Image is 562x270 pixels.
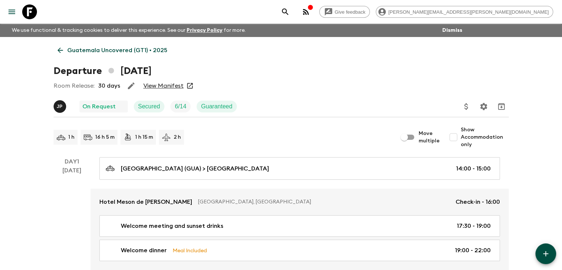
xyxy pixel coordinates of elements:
p: Guaranteed [201,102,232,111]
button: search adventures [278,4,293,19]
button: Settings [476,99,491,114]
span: Show Accommodation only [461,126,509,148]
p: Meal Included [173,246,207,254]
h1: Departure [DATE] [54,64,151,78]
a: View Manifest [143,82,184,90]
p: Hotel Meson de [PERSON_NAME] [99,198,192,206]
div: [DATE] [62,166,81,270]
div: Trip Fill [170,101,191,112]
p: On Request [82,102,116,111]
span: Give feedback [331,9,369,15]
div: Secured [134,101,165,112]
p: We use functional & tracking cookies to deliver this experience. See our for more. [9,24,249,37]
button: Dismiss [440,25,464,36]
p: Welcome dinner [121,246,167,255]
p: [GEOGRAPHIC_DATA] (GUA) > [GEOGRAPHIC_DATA] [121,164,269,173]
p: 14:00 - 15:00 [456,164,491,173]
p: J P [57,104,63,109]
p: 1 h 15 m [135,134,153,141]
a: Welcome meeting and sunset drinks17:30 - 19:00 [99,215,500,237]
p: 2 h [174,134,181,141]
span: Julio Posadas [54,102,68,108]
button: Archive (Completed, Cancelled or Unsynced Departures only) [494,99,509,114]
p: Room Release: [54,81,95,90]
p: Secured [138,102,160,111]
p: 17:30 - 19:00 [457,222,491,230]
p: Guatemala Uncovered (GT1) • 2025 [67,46,167,55]
p: 1 h [68,134,75,141]
a: Welcome dinnerMeal Included19:00 - 22:00 [99,240,500,261]
p: 19:00 - 22:00 [455,246,491,255]
span: [PERSON_NAME][EMAIL_ADDRESS][PERSON_NAME][DOMAIN_NAME] [384,9,553,15]
a: Privacy Policy [187,28,222,33]
p: 6 / 14 [175,102,186,111]
button: JP [54,100,68,113]
p: [GEOGRAPHIC_DATA], [GEOGRAPHIC_DATA] [198,198,450,206]
p: 30 days [98,81,120,90]
a: [GEOGRAPHIC_DATA] (GUA) > [GEOGRAPHIC_DATA]14:00 - 15:00 [99,157,500,180]
div: [PERSON_NAME][EMAIL_ADDRESS][PERSON_NAME][DOMAIN_NAME] [376,6,553,18]
p: 16 h 5 m [95,134,115,141]
button: menu [4,4,19,19]
a: Guatemala Uncovered (GT1) • 2025 [54,43,171,58]
p: Check-in - 16:00 [456,198,500,206]
a: Hotel Meson de [PERSON_NAME][GEOGRAPHIC_DATA], [GEOGRAPHIC_DATA]Check-in - 16:00 [91,189,509,215]
span: Move multiple [419,130,440,145]
p: Welcome meeting and sunset drinks [121,222,223,230]
a: Give feedback [319,6,370,18]
p: Day 1 [54,157,91,166]
button: Update Price, Early Bird Discount and Costs [459,99,474,114]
